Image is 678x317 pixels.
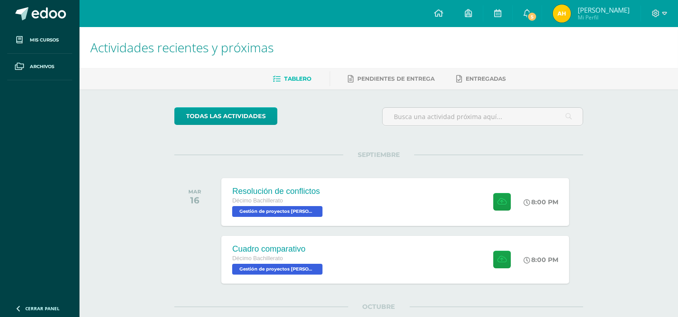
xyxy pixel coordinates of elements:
div: 8:00 PM [524,198,558,206]
span: Mis cursos [30,37,59,44]
span: Décimo Bachillerato [232,255,283,262]
div: 16 [188,195,201,206]
a: Entregadas [457,72,506,86]
img: 632a55cd0d80cdd2373a55a0422c9186.png [553,5,571,23]
div: MAR [188,188,201,195]
a: Mis cursos [7,27,72,54]
span: Cerrar panel [25,305,60,312]
span: Entregadas [466,75,506,82]
span: Pendientes de entrega [358,75,435,82]
a: Tablero [273,72,312,86]
div: Cuadro comparativo [232,244,325,254]
span: Gestión de proyectos Bach IV 'A' [232,264,323,275]
span: 5 [527,12,537,22]
a: Pendientes de entrega [348,72,435,86]
span: Tablero [285,75,312,82]
span: Archivos [30,63,54,70]
span: OCTUBRE [348,303,410,311]
span: Gestión de proyectos Bach IV 'A' [232,206,323,217]
span: [PERSON_NAME] [578,5,630,14]
span: SEPTIEMBRE [343,151,414,159]
span: Décimo Bachillerato [232,198,283,204]
span: Mi Perfil [578,14,630,21]
span: Actividades recientes y próximas [90,39,274,56]
input: Busca una actividad próxima aquí... [383,108,583,125]
div: 8:00 PM [524,256,558,264]
a: todas las Actividades [174,107,277,125]
a: Archivos [7,54,72,80]
div: Resolución de conflictos [232,187,325,196]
